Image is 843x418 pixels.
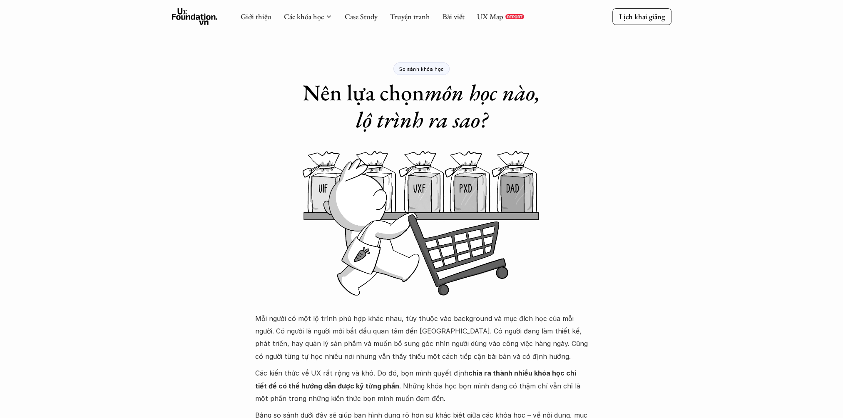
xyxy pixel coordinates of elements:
p: Các kiến thức về UX rất rộng và khó. Do đó, bọn mình quyết định . Những khóa học bọn mình đang có... [255,367,588,405]
p: Mỗi người có một lộ trình phù hợp khác nhau, tùy thuộc vào background và mục đích học của mỗi ngư... [255,312,588,363]
strong: chia ra thành nhiều khóa học chi tiết để có thể hướng dẫn được kỹ từng phần [255,369,578,390]
a: Bài viết [443,12,465,21]
p: Lịch khai giảng [619,12,665,21]
p: So sánh khóa học [399,66,444,72]
a: Các khóa học [284,12,324,21]
a: UX Map [477,12,503,21]
a: Lịch khai giảng [612,8,671,25]
a: REPORT [505,14,524,19]
em: môn học nào, lộ trình ra sao? [356,78,546,134]
p: REPORT [507,14,522,19]
a: Giới thiệu [241,12,271,21]
a: Truyện tranh [390,12,430,21]
h1: Nên lựa chọn [293,79,551,133]
a: Case Study [345,12,378,21]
